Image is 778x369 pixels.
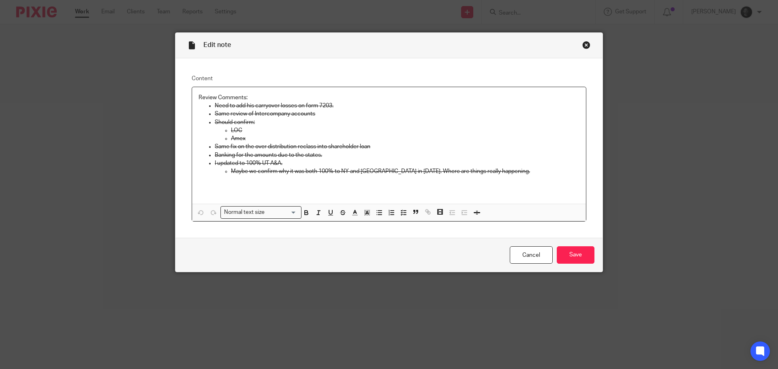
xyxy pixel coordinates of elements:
[192,75,586,83] label: Content
[215,152,322,158] s: Banking for the amounts due to the states.
[222,208,267,217] span: Normal text size
[231,128,242,133] s: LOC
[582,41,590,49] div: Close this dialog window
[203,42,231,48] span: Edit note
[231,169,530,174] s: Maybe we confirm why it was both 100% to NY and [GEOGRAPHIC_DATA] in [DATE]. Where are things rea...
[215,111,315,117] s: Same review of Intercompany accounts
[199,94,579,102] p: Review Comments:
[215,119,255,125] s: Should confirm:
[215,160,282,166] s: I updated to 100% UT A&A.
[510,246,553,264] a: Cancel
[220,206,301,219] div: Search for option
[267,208,297,217] input: Search for option
[557,246,594,264] input: Save
[215,103,333,109] s: Need to add his carryover losses on form 7203.
[215,144,370,149] s: Same fix on the over distribution reclass into shareholder loan
[231,136,246,141] s: Amex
